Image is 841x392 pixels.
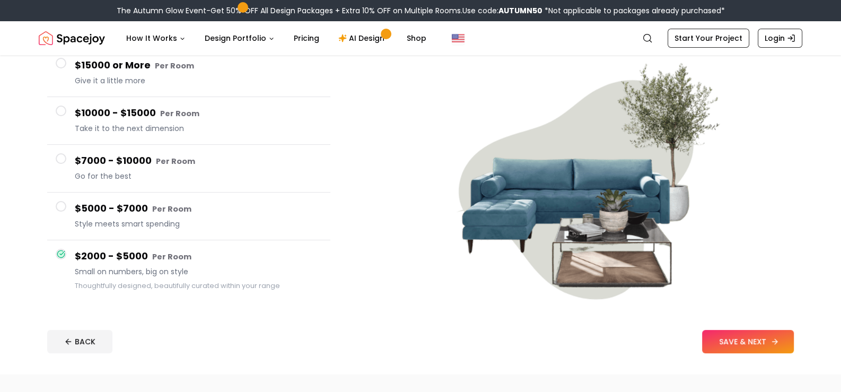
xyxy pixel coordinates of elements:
small: Per Room [155,60,194,71]
a: Login [758,29,802,48]
h4: $15000 or More [75,58,322,73]
img: Spacejoy Logo [39,28,105,49]
button: $15000 or More Per RoomGive it a little more [47,49,330,97]
button: $5000 - $7000 Per RoomStyle meets smart spending [47,193,330,240]
a: AI Design [330,28,396,49]
button: $10000 - $15000 Per RoomTake it to the next dimension [47,97,330,145]
small: Per Room [152,251,191,262]
a: Pricing [285,28,328,49]
span: Use code: [462,5,542,16]
h4: $2000 - $5000 [75,249,322,264]
button: $7000 - $10000 Per RoomGo for the best [47,145,330,193]
button: BACK [47,330,112,353]
button: $2000 - $5000 Per RoomSmall on numbers, big on styleThoughtfully designed, beautifully curated wi... [47,240,330,300]
small: Thoughtfully designed, beautifully curated within your range [75,281,280,290]
img: United States [452,32,465,45]
span: Small on numbers, big on style [75,266,322,277]
div: The Autumn Glow Event-Get 50% OFF All Design Packages + Extra 10% OFF on Multiple Rooms. [117,5,725,16]
a: Start Your Project [668,29,749,48]
span: Go for the best [75,171,322,181]
h4: $5000 - $7000 [75,201,322,216]
small: Per Room [156,156,195,167]
button: How It Works [118,28,194,49]
span: Give it a little more [75,75,322,86]
small: Per Room [160,108,199,119]
a: Shop [398,28,435,49]
span: Take it to the next dimension [75,123,322,134]
h4: $10000 - $15000 [75,106,322,121]
b: AUTUMN50 [498,5,542,16]
button: Design Portfolio [196,28,283,49]
button: SAVE & NEXT [702,330,794,353]
span: Style meets smart spending [75,219,322,229]
h4: $7000 - $10000 [75,153,322,169]
a: Spacejoy [39,28,105,49]
nav: Main [118,28,435,49]
span: *Not applicable to packages already purchased* [542,5,725,16]
img: $2000 - $5000 [427,41,722,336]
small: Per Room [152,204,191,214]
nav: Global [39,21,802,55]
